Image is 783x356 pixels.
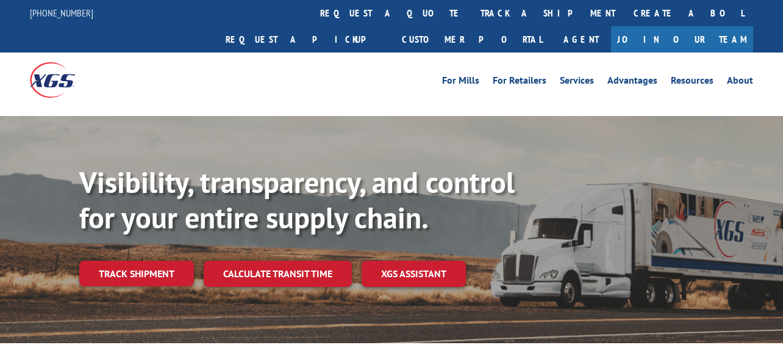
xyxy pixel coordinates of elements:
[493,76,546,89] a: For Retailers
[671,76,713,89] a: Resources
[560,76,594,89] a: Services
[393,26,551,53] a: Customer Portal
[611,26,753,53] a: Join Our Team
[551,26,611,53] a: Agent
[79,261,194,286] a: Track shipment
[442,76,479,89] a: For Mills
[362,261,466,287] a: XGS ASSISTANT
[607,76,657,89] a: Advantages
[204,261,352,287] a: Calculate transit time
[79,163,515,236] b: Visibility, transparency, and control for your entire supply chain.
[216,26,393,53] a: Request a pickup
[30,7,93,19] a: [PHONE_NUMBER]
[727,76,753,89] a: About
